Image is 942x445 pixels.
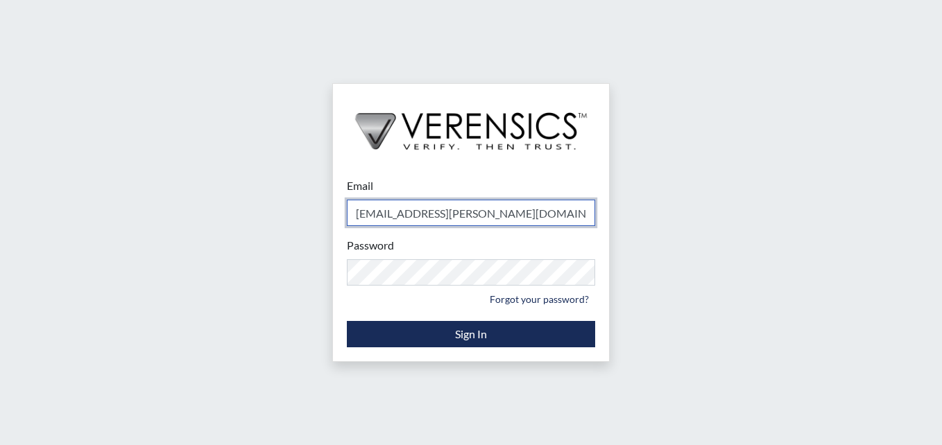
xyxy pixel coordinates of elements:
label: Password [347,237,394,254]
button: Sign In [347,321,595,347]
input: Email [347,200,595,226]
label: Email [347,177,373,194]
img: logo-wide-black.2aad4157.png [333,84,609,164]
a: Forgot your password? [483,288,595,310]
